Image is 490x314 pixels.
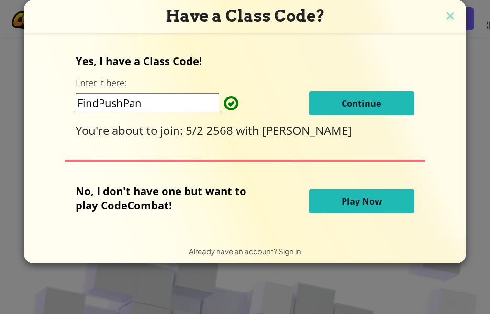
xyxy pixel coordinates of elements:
[76,77,126,89] label: Enter it here:
[262,122,352,138] span: [PERSON_NAME]
[186,122,236,138] span: 5/2 2568
[342,195,382,207] span: Play Now
[342,97,381,109] span: Continue
[76,184,261,212] p: No, I don't have one but want to play CodeCombat!
[76,122,186,138] span: You're about to join:
[309,189,414,213] button: Play Now
[236,122,262,138] span: with
[76,54,414,68] p: Yes, I have a Class Code!
[309,91,414,115] button: Continue
[189,247,278,256] span: Already have an account?
[166,6,325,25] span: Have a Class Code?
[444,10,457,24] img: close icon
[278,247,301,256] a: Sign in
